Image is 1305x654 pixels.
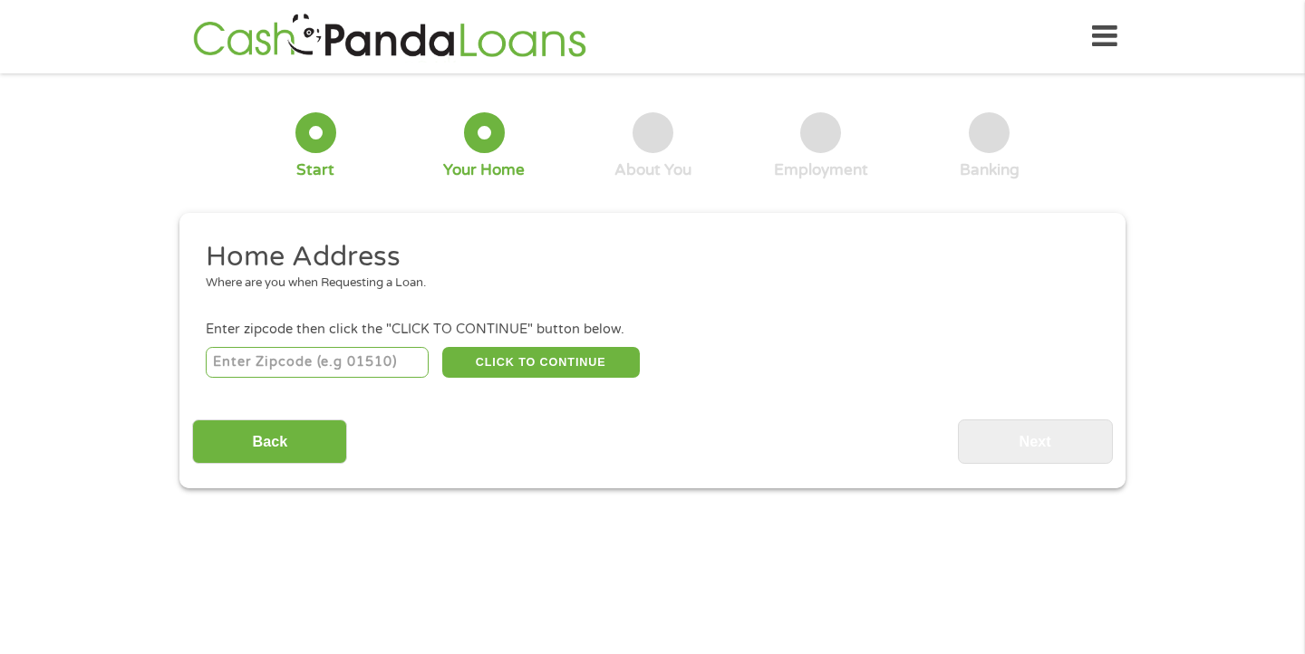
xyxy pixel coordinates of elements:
input: Next [958,419,1113,464]
button: CLICK TO CONTINUE [442,347,640,378]
div: Your Home [443,160,525,180]
div: About You [614,160,691,180]
input: Enter Zipcode (e.g 01510) [206,347,430,378]
h2: Home Address [206,239,1087,275]
div: Employment [774,160,868,180]
div: Banking [960,160,1020,180]
input: Back [192,419,347,464]
div: Start [296,160,334,180]
div: Enter zipcode then click the "CLICK TO CONTINUE" button below. [206,320,1099,340]
div: Where are you when Requesting a Loan. [206,274,1087,293]
img: GetLoanNow Logo [188,11,592,63]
